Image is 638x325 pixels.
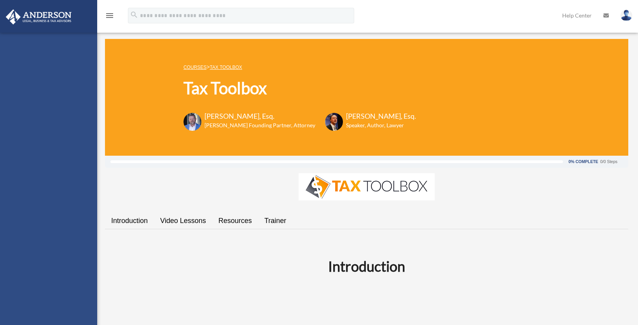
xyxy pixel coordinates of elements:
[105,14,114,20] a: menu
[346,111,416,121] h3: [PERSON_NAME], Esq.
[105,11,114,20] i: menu
[600,160,617,164] div: 0/0 Steps
[3,9,74,25] img: Anderson Advisors Platinum Portal
[205,121,315,129] h6: [PERSON_NAME] Founding Partner, Attorney
[184,62,416,72] p: >
[184,77,416,100] h1: Tax Toolbox
[105,210,154,232] a: Introduction
[205,111,315,121] h3: [PERSON_NAME], Esq.
[210,65,242,70] a: Tax Toolbox
[568,160,598,164] div: 0% Complete
[621,10,632,21] img: User Pic
[346,121,406,129] h6: Speaker, Author, Lawyer
[130,11,138,19] i: search
[184,113,201,131] img: Toby-circle-head.png
[212,210,258,232] a: Resources
[258,210,292,232] a: Trainer
[184,65,206,70] a: COURSES
[154,210,212,232] a: Video Lessons
[110,256,624,276] h2: Introduction
[325,113,343,131] img: Scott-Estill-Headshot.png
